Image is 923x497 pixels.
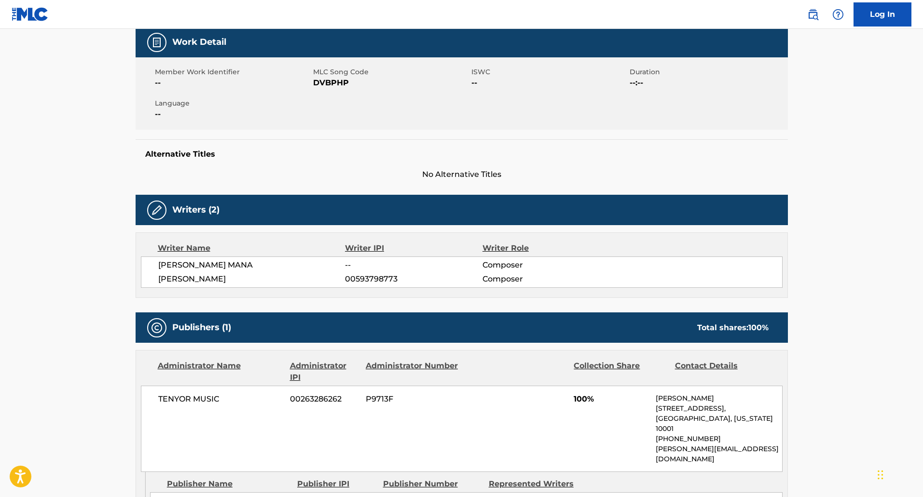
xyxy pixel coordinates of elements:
[803,5,823,24] a: Public Search
[155,67,311,77] span: Member Work Identifier
[151,37,163,48] img: Work Detail
[290,393,358,405] span: 00263286262
[482,242,607,254] div: Writer Role
[158,242,345,254] div: Writer Name
[656,414,782,434] p: [GEOGRAPHIC_DATA], [US_STATE] 10001
[383,478,482,490] div: Publisher Number
[366,360,459,383] div: Administrator Number
[345,259,482,271] span: --
[574,393,648,405] span: 100%
[482,259,607,271] span: Composer
[172,37,226,48] h5: Work Detail
[345,273,482,285] span: 00593798773
[366,393,459,405] span: P9713F
[875,451,923,497] iframe: Chat Widget
[158,259,345,271] span: [PERSON_NAME] MANA
[158,393,283,405] span: TENYOR MUSIC
[172,322,231,333] h5: Publishers (1)
[630,77,785,89] span: --:--
[471,67,627,77] span: ISWC
[574,360,667,383] div: Collection Share
[828,5,848,24] div: Help
[172,204,220,215] h5: Writers (2)
[155,98,311,108] span: Language
[158,360,283,383] div: Administrator Name
[630,67,785,77] span: Duration
[656,393,782,403] p: [PERSON_NAME]
[151,322,163,334] img: Publishers
[313,77,469,89] span: DVBPHP
[832,9,844,20] img: help
[656,434,782,444] p: [PHONE_NUMBER]
[12,7,49,21] img: MLC Logo
[656,403,782,414] p: [STREET_ADDRESS],
[313,67,469,77] span: MLC Song Code
[167,478,290,490] div: Publisher Name
[145,149,778,159] h5: Alternative Titles
[854,2,911,27] a: Log In
[158,273,345,285] span: [PERSON_NAME]
[345,242,482,254] div: Writer IPI
[290,360,358,383] div: Administrator IPI
[656,444,782,464] p: [PERSON_NAME][EMAIL_ADDRESS][DOMAIN_NAME]
[878,460,883,489] div: Drag
[136,169,788,180] span: No Alternative Titles
[155,108,311,120] span: --
[471,77,627,89] span: --
[155,77,311,89] span: --
[482,273,607,285] span: Composer
[697,322,769,334] div: Total shares:
[807,9,819,20] img: search
[151,204,163,216] img: Writers
[297,478,376,490] div: Publisher IPI
[748,323,769,332] span: 100 %
[675,360,769,383] div: Contact Details
[489,478,587,490] div: Represented Writers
